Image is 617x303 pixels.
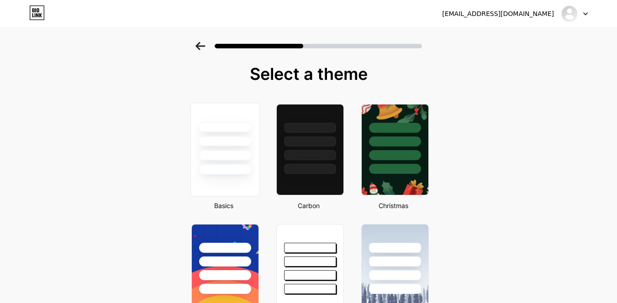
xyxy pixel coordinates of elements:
[561,5,578,22] img: morganryan
[274,201,344,210] div: Carbon
[189,201,259,210] div: Basics
[359,201,429,210] div: Christmas
[188,65,430,83] div: Select a theme
[442,9,554,19] div: [EMAIL_ADDRESS][DOMAIN_NAME]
